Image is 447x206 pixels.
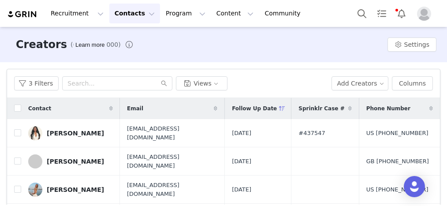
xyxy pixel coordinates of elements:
button: Views [176,76,227,90]
div: US [PHONE_NUMBER] [366,129,428,138]
span: Follow Up Date [232,105,277,112]
button: Program [160,4,211,23]
img: grin logo [7,10,38,19]
div: [PERSON_NAME] [47,186,104,193]
span: [DATE] [232,185,251,194]
div: US [PHONE_NUMBER] [366,185,428,194]
a: [PERSON_NAME] [28,154,113,169]
span: Sprinklr Case # [298,105,344,112]
span: #437547 [298,129,325,138]
i: icon: search [161,80,167,86]
h3: Creators [16,37,67,52]
a: Community [259,4,309,23]
span: [EMAIL_ADDRESS][DOMAIN_NAME] [127,181,217,198]
button: Content [211,4,259,23]
div: [PERSON_NAME] [47,158,104,165]
div: [PERSON_NAME] [47,130,104,137]
img: 1eaf294f-122b-4cf0-a816-8077bad57fc7.jpg [28,183,42,197]
span: [EMAIL_ADDRESS][DOMAIN_NAME] [127,153,217,170]
div: GB [PHONE_NUMBER] [366,157,429,166]
button: Add Creators [332,76,389,90]
span: Email [127,105,143,112]
button: Settings [387,37,436,52]
img: 159d3e29-abbf-46d9-ae92-63c4fe45181a.jpg [28,126,42,140]
a: Tasks [372,4,391,23]
button: Search [352,4,372,23]
button: 3 Filters [14,76,59,90]
a: [PERSON_NAME] [28,126,113,140]
span: [DATE] [232,129,251,138]
button: Recruitment [45,4,109,23]
span: (66926/100000) [71,40,121,49]
button: Profile [412,7,440,21]
button: Notifications [392,4,411,23]
button: Columns [392,76,433,90]
img: placeholder-profile.jpg [417,7,431,21]
div: Tooltip anchor [74,41,106,49]
button: Contacts [109,4,160,23]
a: [PERSON_NAME] [28,183,113,197]
div: Open Intercom Messenger [404,176,425,197]
span: Phone Number [366,105,410,112]
input: Search... [62,76,172,90]
span: [DATE] [232,157,251,166]
span: [EMAIL_ADDRESS][DOMAIN_NAME] [127,124,217,142]
span: Contact [28,105,51,112]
